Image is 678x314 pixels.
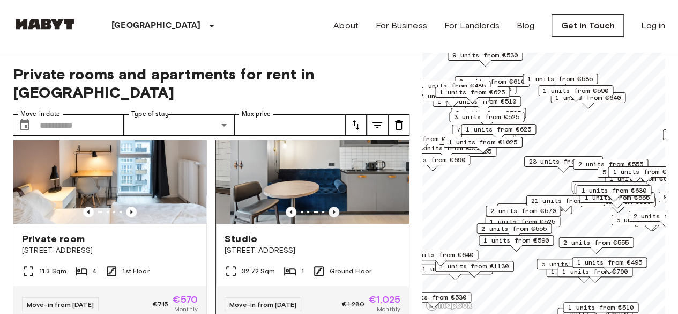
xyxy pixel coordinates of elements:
span: 1st Floor [122,266,149,276]
div: Map marker [435,261,514,278]
div: Map marker [523,74,598,90]
button: Previous image [83,207,94,217]
label: Type of stay [131,109,169,119]
span: 5 units from €660 [602,167,667,177]
span: 1 units from €790 [562,267,628,276]
span: €570 [173,295,198,304]
div: Map marker [537,259,612,275]
span: 2 units from €610 [459,77,525,86]
div: Map marker [597,167,672,184]
div: Map marker [571,181,646,198]
div: Map marker [497,203,572,220]
span: 7 units from €585 [457,125,522,135]
span: 1 units from €1025 [449,137,518,147]
span: 4 [92,266,96,276]
div: Map marker [415,81,490,97]
div: Map marker [524,156,603,173]
span: €1,025 [369,295,400,304]
span: 32.72 Sqm [242,266,275,276]
span: 3 units from €530 [401,293,466,302]
label: Max price [242,109,271,119]
span: 1 units from €510 [568,303,634,312]
span: 5 units from €590 [541,259,607,269]
button: Previous image [126,207,137,217]
div: Map marker [395,155,470,171]
button: Previous image [329,207,339,217]
div: Map marker [576,185,651,202]
div: Map marker [526,195,605,212]
a: For Landlords [444,19,500,32]
span: Private rooms and apartments for rent in [GEOGRAPHIC_DATA] [13,65,409,101]
span: 2 units from €555 [563,238,629,247]
div: Map marker [396,292,471,309]
span: 31 units from €570 [388,134,457,144]
div: Map marker [573,159,648,176]
span: 1 [301,266,303,276]
span: 2 units from €570 [490,206,556,216]
div: Map marker [538,85,613,102]
span: 23 units from €530 [529,157,598,166]
span: Monthly [377,304,400,314]
span: 3 units from €525 [456,108,521,118]
img: Marketing picture of unit DE-01-12-003-01Q [13,95,206,224]
div: Map marker [485,216,560,233]
div: Map marker [403,250,478,266]
div: Map marker [461,124,536,141]
img: Habyt [13,19,77,30]
div: Map marker [486,206,561,222]
span: €1,280 [342,300,364,309]
div: Map marker [455,76,530,93]
span: 1 units from €590 [543,86,608,96]
div: Map marker [448,50,523,67]
a: Get in Touch [552,14,624,37]
a: About [333,19,359,32]
a: For Business [376,19,427,32]
span: 1 units from €570 [422,264,488,274]
button: Previous image [286,207,296,217]
span: 1 units from €1130 [440,261,509,271]
span: 2 units from €555 [481,224,547,233]
span: 4 units from €605 [502,204,567,214]
button: tune [367,114,388,136]
span: 1 units from €625 [439,87,505,97]
button: tune [345,114,367,136]
span: Move-in from [DATE] [27,301,94,309]
span: Move-in from [DATE] [229,301,296,309]
a: Log in [641,19,665,32]
span: 11.3 Sqm [39,266,66,276]
span: 2 units from €690 [400,155,465,165]
span: 9 units from €530 [452,50,518,60]
span: 2 units from €510 [451,97,516,106]
span: 1 units from €525 [490,217,555,227]
span: 1 units from €640 [579,184,644,194]
img: Marketing picture of unit DE-01-481-006-01 [230,95,423,224]
div: Map marker [451,108,526,125]
span: 1 units from €640 [408,250,473,260]
div: Map marker [574,184,649,200]
button: tune [388,114,409,136]
span: 1 units from €660 [613,167,678,177]
div: Map marker [449,112,524,128]
button: Choose date [14,114,35,136]
label: Move-in date [20,109,60,119]
span: Monthly [174,304,198,314]
a: Blog [517,19,535,32]
div: Map marker [383,134,462,150]
span: 21 units from €575 [531,196,600,206]
span: [STREET_ADDRESS] [22,245,198,256]
div: Map marker [452,125,527,141]
span: €715 [153,300,169,309]
div: Map marker [435,87,510,104]
div: Map marker [558,237,634,254]
div: Map marker [479,235,554,252]
span: 1 units from €630 [581,186,646,195]
span: 1 units from €485 [420,81,486,91]
span: 1 units from €640 [555,93,621,103]
span: 1 units from €645 [576,182,642,192]
div: Map marker [476,223,552,240]
p: [GEOGRAPHIC_DATA] [111,19,201,32]
span: 1 units from €495 [577,258,642,267]
span: Private room [22,232,85,245]
div: Map marker [572,257,647,274]
span: [STREET_ADDRESS] [225,245,400,256]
